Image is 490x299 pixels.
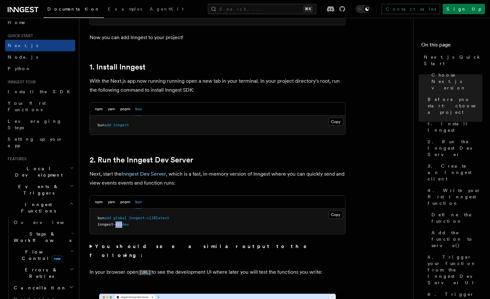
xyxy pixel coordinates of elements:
code: [URL] [138,270,152,275]
a: 5. Trigger your function from the Inngest Dev Server UI [425,251,482,288]
a: Before you start: choose a project [425,94,482,118]
button: pnpm [120,195,130,209]
span: bun [98,123,104,127]
a: Inngest Dev Server [122,171,166,177]
button: Cancellation [11,282,75,294]
span: Python [8,66,31,71]
p: With the Next.js app now running running open a new tab in your terminal. In your project directo... [90,77,345,95]
span: inngest-cli [98,222,122,227]
button: yarn [108,195,115,209]
button: Toggle dark mode [356,5,371,13]
kbd: ⌘K [304,6,312,12]
button: yarn [108,103,115,116]
a: Python [5,63,75,74]
p: Now you can add Inngest to your project! [90,33,345,42]
a: Leveraging Steps [5,115,75,133]
button: Errors & Retries [11,264,75,282]
span: Leveraging Steps [8,119,62,130]
span: Local Development [5,165,70,178]
span: Home [8,19,26,26]
span: dev [122,222,129,227]
span: Errors & Retries [11,267,69,279]
span: Quick start [5,33,33,38]
span: add [104,123,111,127]
button: Inngest Functions [5,199,75,217]
a: Contact sales [382,4,440,14]
a: Next.js [5,40,75,51]
span: inngest-cli@latest [129,216,169,220]
a: 1. Install Inngest [90,62,146,71]
a: 4. Write your first Inngest function [425,185,482,209]
span: Your first Functions [8,101,46,112]
a: Setting up your app [5,133,75,151]
span: Install the SDK [8,89,74,94]
button: Flow Controlnew [11,246,75,264]
span: Flow Control [11,249,70,262]
a: Examples [104,2,146,17]
span: 2. Run the Inngest Dev Server [428,138,482,158]
button: Local Development [5,163,75,181]
button: npm [95,195,103,209]
h4: On this page [421,41,482,51]
a: Home [5,17,75,28]
summary: You should see a similar output to the following: [90,242,345,260]
a: Your first Functions [5,97,75,115]
span: 5. Trigger your function from the Inngest Dev Server UI [428,254,482,286]
span: AgentKit [150,6,184,12]
p: In your browser open to see the development UI where later you will test the functions you write: [90,268,345,277]
span: Add the function to serve() [431,229,482,249]
span: Cancellation [11,285,67,291]
span: Next.js [8,43,38,48]
a: Next.js Quick Start [421,51,482,69]
a: [URL] [138,269,152,275]
span: global [113,216,127,220]
span: 4. Write your first Inngest function [428,187,482,206]
a: 3. Create an Inngest client [425,160,482,185]
button: Search...⌘K [208,4,316,14]
a: 1. Install Inngest [425,118,482,136]
span: Steps & Workflows [11,231,71,244]
button: Copy [328,118,343,126]
button: npm [95,103,103,116]
span: Inngest Functions [5,201,69,214]
button: Events & Triggers [5,181,75,199]
span: Documentation [47,6,100,12]
a: Add the function to serve() [429,227,482,251]
a: AgentKit [146,2,187,17]
span: Define the function [431,212,482,224]
a: Documentation [43,2,104,18]
a: 2. Run the Inngest Dev Server [425,136,482,160]
span: 1. Install Inngest [428,120,482,133]
button: bun [135,195,142,209]
a: Node.js [5,51,75,63]
button: Copy [328,211,343,219]
button: pnpm [120,103,130,116]
span: Next.js Quick Start [424,54,482,67]
span: 3. Create an Inngest client [428,163,482,182]
span: Events & Triggers [5,183,70,196]
a: Define the function [429,209,482,227]
button: Steps & Workflows [11,228,75,246]
p: Next, start the , which is a fast, in-memory version of Inngest where you can quickly send and vi... [90,170,345,187]
a: Install the SDK [5,86,75,97]
span: bun [98,216,104,220]
span: Inngest tour [5,79,36,85]
button: bun [135,103,142,116]
a: Choose Next.js version [429,69,482,94]
span: add [104,216,111,220]
a: 2. Run the Inngest Dev Server [90,155,193,164]
a: Sign Up [443,4,485,14]
span: Node.js [8,54,38,60]
span: Setting up your app [8,137,63,148]
span: Features [5,156,27,162]
span: Before you start: choose a project [428,96,482,115]
span: inngest [113,123,129,127]
a: Overview [11,217,75,228]
span: Examples [108,6,142,12]
strong: You should see a similar output to the following: [90,243,316,258]
span: new [52,255,62,262]
span: Choose Next.js version [431,72,482,91]
span: Overview [14,220,80,225]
